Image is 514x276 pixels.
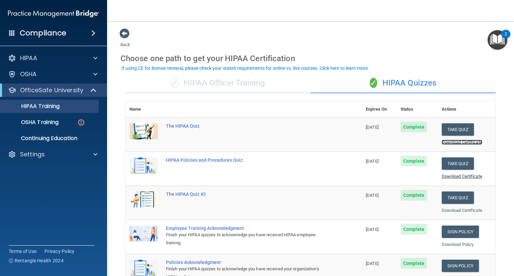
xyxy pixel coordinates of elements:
[4,119,59,126] p: OSHA Training
[366,159,378,164] span: [DATE]
[20,70,37,78] p: OSHA
[121,66,369,71] div: If using CE for license renewal, please check your state's requirements for online vs. live cours...
[20,54,37,62] p: HIPAA
[166,191,328,197] div: The HIPAA Quiz #2
[401,122,427,132] span: Complete
[166,123,328,129] div: The HIPAA Quiz
[397,101,438,118] th: Status
[166,260,328,265] div: Policies Acknowledgment
[366,227,378,232] span: [DATE]
[442,191,474,204] button: Take Quiz
[120,65,370,72] button: If using CE for license renewal, please check your state's requirements for online vs. live cours...
[4,135,96,142] p: Continuing Education
[505,34,507,43] div: 2
[8,54,97,62] a: HIPAA
[442,174,482,179] a: Download Certificate
[20,28,66,38] h4: Compliance
[125,73,311,93] div: HIPAA Officer Training
[9,257,64,264] span: Ⓒ Rectangle Health 2024
[311,73,496,93] div: HIPAA Quizzes
[8,86,97,94] a: OfficeSafe University
[20,86,83,94] p: OfficeSafe University
[171,78,178,88] span: ✓
[166,157,328,163] div: HIPAA Policies and Procedures Quiz
[442,226,479,238] a: Sign Policy
[8,70,97,78] a: OSHA
[442,208,482,213] a: Download Certificate
[166,231,328,247] div: Finish your HIPAA quizzes to acknowledge you have received HIPAA employee training.
[401,224,427,235] span: Complete
[438,101,496,118] th: Actions
[45,248,75,255] a: Privacy Policy
[370,78,377,88] span: ✓
[399,229,506,255] iframe: Drift Widget Chat Controller
[366,193,378,198] span: [DATE]
[442,260,479,272] a: Sign Policy
[8,150,97,158] a: Settings
[362,101,397,118] th: Expires On
[442,140,482,145] a: Download Certificate
[366,261,378,266] span: [DATE]
[4,103,60,110] p: HIPAA Training
[20,150,45,158] p: Settings
[9,248,36,255] a: Terms of Use
[401,190,427,200] span: Complete
[401,156,427,166] span: Complete
[77,118,85,127] img: danger-circle.6113f641.png
[125,101,162,118] th: Name
[120,49,501,68] div: Choose one path to get your HIPAA Certification
[8,7,99,20] img: PMB logo
[166,226,328,231] div: Employee Training Acknowledgment
[401,258,427,269] span: Complete
[120,34,130,47] a: Back
[442,123,474,136] button: Take Quiz
[442,157,474,170] button: Take Quiz
[488,30,507,50] button: Open Resource Center, 2 new notifications
[366,125,378,130] span: [DATE]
